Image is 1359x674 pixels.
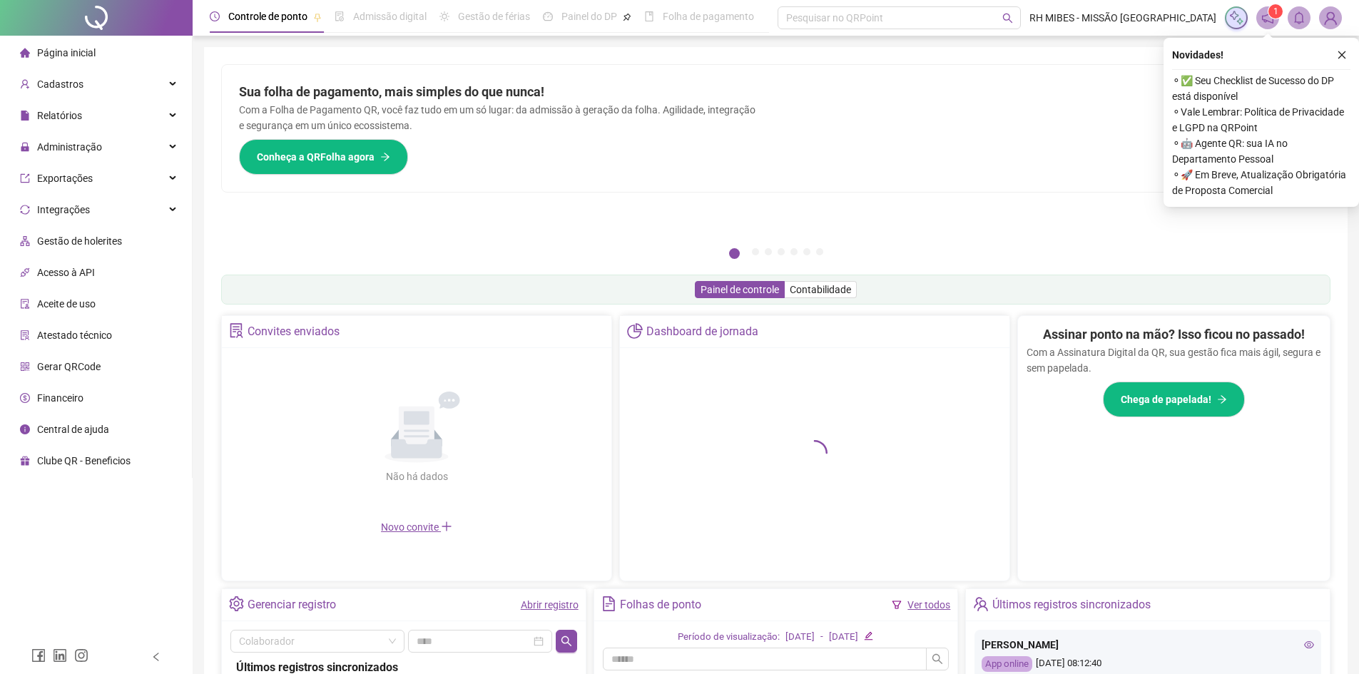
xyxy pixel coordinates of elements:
span: gift [20,456,30,466]
span: Financeiro [37,392,83,404]
span: Exportações [37,173,93,184]
span: RH MIBES - MISSÃO [GEOGRAPHIC_DATA] [1029,10,1216,26]
span: book [644,11,654,21]
span: home [20,48,30,58]
span: loading [802,440,828,466]
h2: Sua folha de pagamento, mais simples do que nunca! [239,82,759,102]
span: Novidades ! [1172,47,1223,63]
img: sparkle-icon.fc2bf0ac1784a2077858766a79e2daf3.svg [1228,10,1244,26]
span: Painel do DP [561,11,617,22]
button: Conheça a QRFolha agora [239,139,408,175]
span: Clube QR - Beneficios [37,455,131,466]
span: solution [229,323,244,338]
span: Administração [37,141,102,153]
span: 1 [1273,6,1278,16]
button: 4 [778,248,785,255]
span: lock [20,142,30,152]
div: App online [982,656,1032,673]
button: 5 [790,248,798,255]
button: 1 [729,248,740,259]
div: - [820,630,823,645]
span: clock-circle [210,11,220,21]
span: Admissão digital [353,11,427,22]
a: Abrir registro [521,599,579,611]
span: solution [20,330,30,340]
span: info-circle [20,424,30,434]
img: 71697 [1320,7,1341,29]
span: Cadastros [37,78,83,90]
span: plus [441,521,452,532]
span: pie-chart [627,323,642,338]
span: edit [864,631,873,640]
span: pushpin [623,13,631,21]
span: bell [1293,11,1305,24]
span: ⚬ 🚀 Em Breve, Atualização Obrigatória de Proposta Comercial [1172,167,1350,198]
span: dashboard [543,11,553,21]
div: Período de visualização: [678,630,780,645]
div: [DATE] 08:12:40 [982,656,1314,673]
span: filter [892,600,902,610]
span: api [20,267,30,277]
span: facebook [31,648,46,663]
div: Dashboard de jornada [646,320,758,344]
span: search [932,653,943,665]
span: search [561,635,572,647]
div: [DATE] [829,630,858,645]
span: arrow-right [1217,394,1227,404]
span: Chega de papelada! [1121,392,1211,407]
span: arrow-right [380,152,390,162]
div: [DATE] [785,630,815,645]
button: Chega de papelada! [1103,382,1245,417]
h2: Assinar ponto na mão? Isso ficou no passado! [1043,325,1305,344]
span: Página inicial [37,47,96,58]
span: user-add [20,79,30,89]
span: file-text [601,596,616,611]
span: team [973,596,988,611]
span: file [20,111,30,121]
span: search [1002,13,1013,24]
span: ⚬ 🤖 Agente QR: sua IA no Departamento Pessoal [1172,136,1350,167]
span: Atestado técnico [37,330,112,341]
div: Folhas de ponto [620,593,701,617]
span: Integrações [37,204,90,215]
button: 6 [803,248,810,255]
span: qrcode [20,362,30,372]
span: close [1337,50,1347,60]
span: Controle de ponto [228,11,307,22]
span: audit [20,299,30,309]
button: 2 [752,248,759,255]
span: Painel de controle [701,284,779,295]
span: Aceite de uso [37,298,96,310]
div: Convites enviados [248,320,340,344]
span: ⚬ Vale Lembrar: Política de Privacidade e LGPD na QRPoint [1172,104,1350,136]
span: Acesso à API [37,267,95,278]
span: sync [20,205,30,215]
span: instagram [74,648,88,663]
div: Não há dados [351,469,482,484]
a: Ver todos [907,599,950,611]
span: ⚬ ✅ Seu Checklist de Sucesso do DP está disponível [1172,73,1350,104]
span: linkedin [53,648,67,663]
span: export [20,173,30,183]
div: Últimos registros sincronizados [992,593,1151,617]
div: [PERSON_NAME] [982,637,1314,653]
span: Conheça a QRFolha agora [257,149,375,165]
span: Folha de pagamento [663,11,754,22]
span: apartment [20,236,30,246]
button: 3 [765,248,772,255]
span: setting [229,596,244,611]
span: file-done [335,11,345,21]
span: pushpin [313,13,322,21]
span: eye [1304,640,1314,650]
span: Gerar QRCode [37,361,101,372]
button: 7 [816,248,823,255]
span: notification [1261,11,1274,24]
p: Com a Assinatura Digital da QR, sua gestão fica mais ágil, segura e sem papelada. [1027,344,1321,376]
span: left [151,652,161,662]
span: Contabilidade [790,284,851,295]
span: sun [439,11,449,21]
span: Gestão de holerites [37,235,122,247]
span: Gestão de férias [458,11,530,22]
sup: 1 [1268,4,1283,19]
span: Relatórios [37,110,82,121]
